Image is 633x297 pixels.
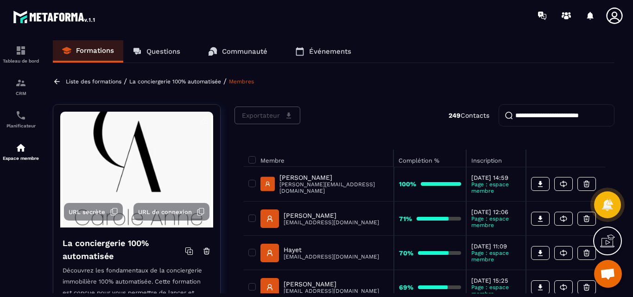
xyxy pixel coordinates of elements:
[15,45,26,56] img: formation
[69,209,105,215] span: URL secrète
[15,110,26,121] img: scheduler
[466,150,526,167] th: Inscription
[15,142,26,153] img: automations
[60,112,213,227] img: background
[53,40,123,63] a: Formations
[229,78,254,85] a: Membres
[279,181,389,194] p: [PERSON_NAME][EMAIL_ADDRESS][DOMAIN_NAME]
[76,46,114,55] p: Formations
[2,135,39,168] a: automationsautomationsEspace membre
[260,278,379,297] a: [PERSON_NAME][EMAIL_ADDRESS][DOMAIN_NAME]
[471,243,521,250] p: [DATE] 11:09
[399,249,413,257] strong: 70%
[64,203,123,221] button: URL secrète
[66,78,121,85] a: Liste des formations
[2,58,39,63] p: Tableau de bord
[223,77,227,86] span: /
[129,78,221,85] a: La conciergerie 100% automatisée
[471,250,521,263] p: Page : espace membre
[399,180,416,188] strong: 100%
[471,209,521,215] p: [DATE] 12:06
[133,203,209,221] button: URL de connexion
[63,237,185,263] h4: La conciergerie 100% automatisée
[399,284,413,291] strong: 69%
[309,47,351,56] p: Événements
[279,174,389,181] p: [PERSON_NAME]
[199,40,277,63] a: Communauté
[471,215,521,228] p: Page : espace membre
[284,280,379,288] p: [PERSON_NAME]
[284,288,379,294] p: [EMAIL_ADDRESS][DOMAIN_NAME]
[449,112,489,119] p: Contacts
[13,8,96,25] img: logo
[286,40,361,63] a: Événements
[594,260,622,288] a: Ouvrir le chat
[394,150,466,167] th: Complétion %
[449,112,461,119] strong: 249
[124,77,127,86] span: /
[146,47,180,56] p: Questions
[284,253,379,260] p: [EMAIL_ADDRESS][DOMAIN_NAME]
[2,70,39,103] a: formationformationCRM
[2,91,39,96] p: CRM
[284,219,379,226] p: [EMAIL_ADDRESS][DOMAIN_NAME]
[2,156,39,161] p: Espace membre
[284,246,379,253] p: Hayet
[260,209,379,228] a: [PERSON_NAME][EMAIL_ADDRESS][DOMAIN_NAME]
[244,150,394,167] th: Membre
[2,103,39,135] a: schedulerschedulerPlanificateur
[260,244,379,262] a: Hayet[EMAIL_ADDRESS][DOMAIN_NAME]
[2,123,39,128] p: Planificateur
[222,47,267,56] p: Communauté
[471,174,521,181] p: [DATE] 14:59
[399,215,412,222] strong: 71%
[2,38,39,70] a: formationformationTableau de bord
[471,277,521,284] p: [DATE] 15:25
[138,209,192,215] span: URL de connexion
[284,212,379,219] p: [PERSON_NAME]
[260,174,389,194] a: [PERSON_NAME][PERSON_NAME][EMAIL_ADDRESS][DOMAIN_NAME]
[15,77,26,88] img: formation
[471,181,521,194] p: Page : espace membre
[123,40,190,63] a: Questions
[471,284,521,297] p: Page : espace membre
